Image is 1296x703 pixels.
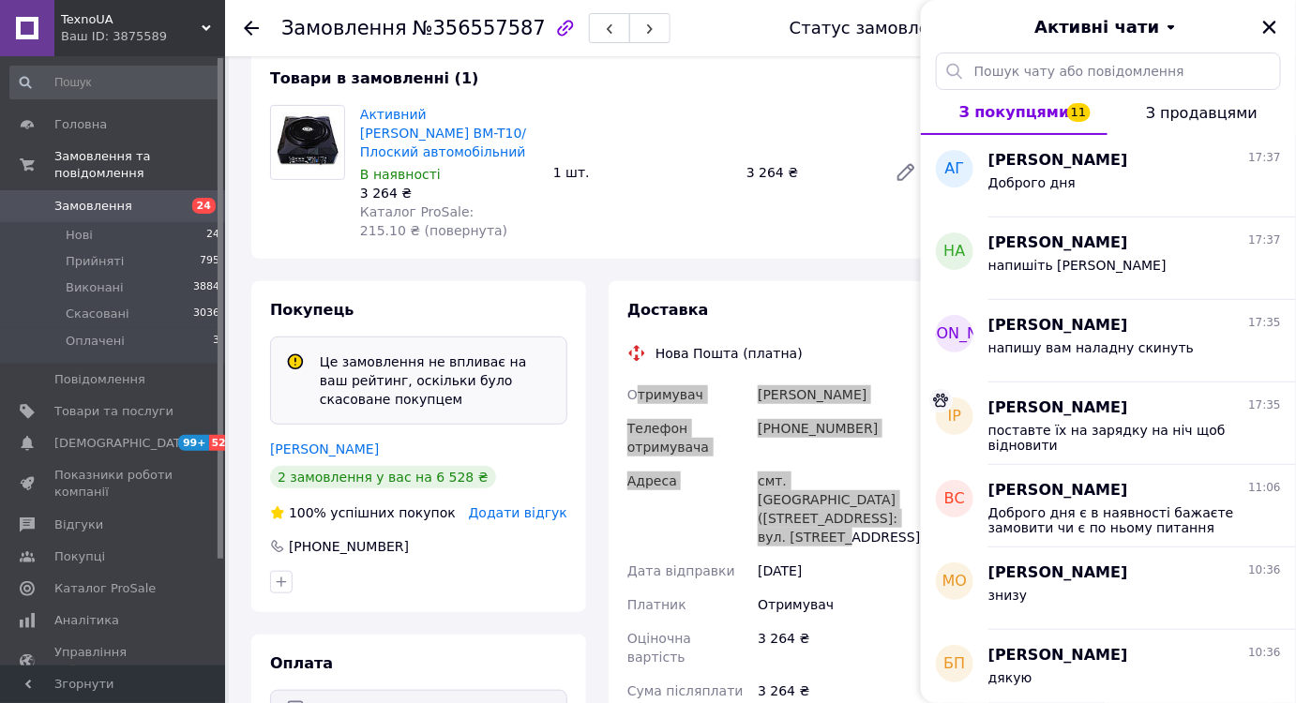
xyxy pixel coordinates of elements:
div: Нова Пошта (платна) [651,344,807,363]
a: Редагувати [887,154,925,191]
span: Отримувач [627,387,703,402]
span: Доброго дня є в наявності бажаєте замовити чи є по ньому питання [988,505,1255,535]
span: БП [943,653,965,675]
span: Показники роботи компанії [54,467,173,501]
button: аг[PERSON_NAME]17:37Доброго дня [921,135,1296,217]
span: напишіть [PERSON_NAME] [988,258,1167,273]
span: ВС [944,488,965,510]
span: поставте їх на зарядку на ніч щоб відновити [988,423,1255,453]
span: Доброго дня [988,175,1076,190]
span: [PERSON_NAME] [988,480,1128,501]
span: 3884 [193,279,219,296]
div: Це замовлення не впливає на ваш рейтинг, оскільки було скасоване покупцем [312,352,559,409]
span: знизу [988,588,1027,603]
div: 3 264 ₴ [754,621,928,674]
span: МО [942,571,967,592]
span: [PERSON_NAME] [988,562,1128,584]
span: 99+ [178,435,209,451]
span: [PERSON_NAME] [988,232,1128,254]
span: [PERSON_NAME] [988,397,1128,419]
span: Активні чати [1034,15,1159,39]
div: смт. [GEOGRAPHIC_DATA] ([STREET_ADDRESS]: вул. [STREET_ADDRESS] [754,464,928,554]
button: ВС[PERSON_NAME]11:06Доброго дня є в наявності бажаєте замовити чи є по ньому питання [921,465,1296,547]
div: успішних покупок [270,503,456,522]
div: Повернутися назад [244,19,259,37]
span: З покупцями [959,103,1070,121]
span: 100% [289,505,326,520]
span: Адреса [627,473,677,488]
span: [PERSON_NAME] [988,315,1128,337]
span: Управління сайтом [54,644,173,678]
div: Ваш ID: 3875589 [61,28,225,45]
button: МО[PERSON_NAME]10:36знизу [921,547,1296,630]
input: Пошук [9,66,221,99]
div: 3 264 ₴ [360,184,538,202]
span: 10:36 [1248,562,1281,578]
span: Замовлення [54,198,132,215]
span: Нові [66,227,93,244]
div: Статус замовлення [790,19,962,37]
span: Виконані [66,279,124,296]
span: Оплачені [66,333,125,350]
span: [DEMOGRAPHIC_DATA] [54,435,193,452]
span: №356557587 [413,17,546,39]
div: 2 замовлення у вас на 6 528 ₴ [270,466,496,488]
span: Покупці [54,548,105,565]
span: [PERSON_NAME] [988,645,1128,666]
span: Відгуки [54,516,103,533]
button: З покупцями11 [921,90,1108,135]
span: [PERSON_NAME] [988,150,1128,172]
span: Замовлення та повідомлення [54,148,225,182]
span: Покупець [270,301,354,319]
span: Каталог ProSale [54,580,156,597]
div: [PERSON_NAME] [754,378,928,411]
span: Головна [54,116,107,133]
span: ІР [948,406,961,427]
span: 52 [209,435,231,451]
span: Дата відправки [627,563,735,578]
span: Телефон отримувача [627,421,709,455]
span: 17:35 [1248,397,1281,413]
button: НА[PERSON_NAME]17:37напишіть [PERSON_NAME] [921,217,1296,300]
span: Доставка [627,301,709,319]
span: 795 [200,253,219,270]
button: ІР[PERSON_NAME]17:35поставте їх на зарядку на ніч щоб відновити [921,382,1296,465]
button: З продавцями [1108,90,1296,135]
span: Скасовані [66,306,129,322]
span: напишу вам наладну скинуть [988,340,1194,355]
span: Прийняті [66,253,124,270]
a: [PERSON_NAME] [270,441,379,456]
div: 3 264 ₴ [739,159,880,186]
span: 10:36 [1248,645,1281,661]
a: Активний [PERSON_NAME] BM-T10/Плоский автомобільний [360,107,526,159]
div: [PHONE_NUMBER] [287,537,411,556]
span: Аналітика [54,612,119,629]
span: 3036 [193,306,219,322]
span: 24 [192,198,216,214]
div: Отримувач [754,588,928,621]
span: 17:37 [1248,232,1281,248]
span: З продавцями [1146,104,1258,122]
button: Активні чати [973,15,1243,39]
span: Додати відгук [469,505,567,520]
span: дякую [988,670,1032,685]
span: В наявності [360,167,441,182]
span: TexnoUA [61,11,202,28]
span: Замовлення [281,17,407,39]
div: 1 шт. [546,159,739,186]
span: Оплата [270,654,333,672]
div: [PHONE_NUMBER] [754,411,928,464]
span: 3 [213,333,219,350]
span: Оціночна вартість [627,631,691,665]
button: Закрити [1258,16,1281,38]
span: 11 [1067,103,1091,122]
span: Сума післяплати [627,683,744,698]
span: Платник [627,597,686,612]
span: Каталог ProSale: 215.10 ₴ (повернута) [360,204,507,238]
span: 17:37 [1248,150,1281,166]
span: 17:35 [1248,315,1281,331]
div: [DATE] [754,554,928,588]
span: Товари та послуги [54,403,173,420]
span: [PERSON_NAME] [893,323,1017,345]
input: Пошук чату або повідомлення [936,52,1281,90]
